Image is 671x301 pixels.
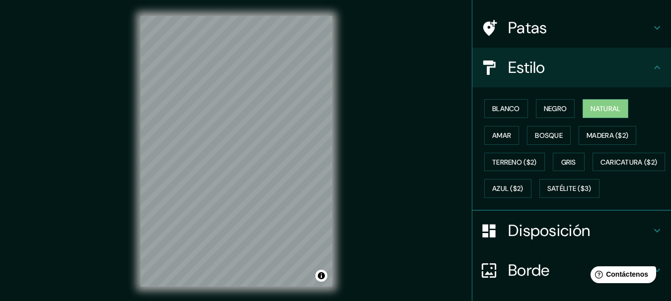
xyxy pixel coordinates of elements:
[539,179,599,198] button: Satélite ($3)
[492,104,520,113] font: Blanco
[553,153,585,172] button: Gris
[484,153,545,172] button: Terreno ($2)
[472,8,671,48] div: Patas
[508,220,590,241] font: Disposición
[561,158,576,167] font: Gris
[472,48,671,87] div: Estilo
[600,158,658,167] font: Caricatura ($2)
[544,104,567,113] font: Negro
[141,16,332,287] canvas: Mapa
[536,99,575,118] button: Negro
[583,262,660,290] iframe: Lanzador de widgets de ayuda
[484,126,519,145] button: Amar
[579,126,636,145] button: Madera ($2)
[508,17,547,38] font: Patas
[492,184,523,193] font: Azul ($2)
[547,184,592,193] font: Satélite ($3)
[484,179,531,198] button: Azul ($2)
[492,131,511,140] font: Amar
[508,260,550,281] font: Borde
[527,126,571,145] button: Bosque
[591,104,620,113] font: Natural
[315,270,327,282] button: Activar o desactivar atribución
[535,131,563,140] font: Bosque
[587,131,628,140] font: Madera ($2)
[583,99,628,118] button: Natural
[492,158,537,167] font: Terreno ($2)
[484,99,528,118] button: Blanco
[508,57,545,78] font: Estilo
[472,211,671,250] div: Disposición
[593,153,666,172] button: Caricatura ($2)
[472,250,671,290] div: Borde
